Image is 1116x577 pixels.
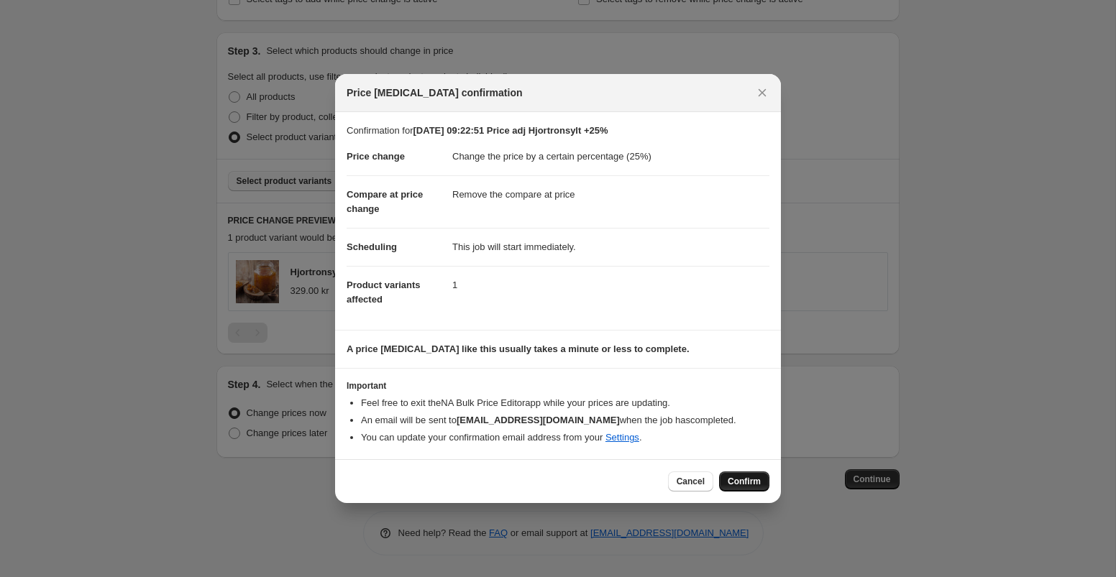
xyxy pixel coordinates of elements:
[413,125,608,136] b: [DATE] 09:22:51 Price adj Hjortronsylt +25%
[347,241,397,252] span: Scheduling
[452,138,769,175] dd: Change the price by a certain percentage (25%)
[347,343,690,354] b: A price [MEDICAL_DATA] like this usually takes a minute or less to complete.
[719,471,769,491] button: Confirm
[361,396,769,410] li: Feel free to exit the NA Bulk Price Editor app while your prices are updating.
[361,413,769,428] li: An email will be sent to when the job has completed .
[677,476,705,487] span: Cancel
[347,151,405,162] span: Price change
[728,476,761,487] span: Confirm
[668,471,713,491] button: Cancel
[347,86,523,100] span: Price [MEDICAL_DATA] confirmation
[347,380,769,392] h3: Important
[347,189,423,214] span: Compare at price change
[752,83,772,103] button: Close
[361,430,769,445] li: You can update your confirmation email address from your .
[452,175,769,213] dd: Remove the compare at price
[605,432,639,443] a: Settings
[452,228,769,266] dd: This job will start immediately.
[347,124,769,138] p: Confirmation for
[452,266,769,304] dd: 1
[457,415,620,425] b: [EMAIL_ADDRESS][DOMAIN_NAME]
[347,280,421,305] span: Product variants affected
